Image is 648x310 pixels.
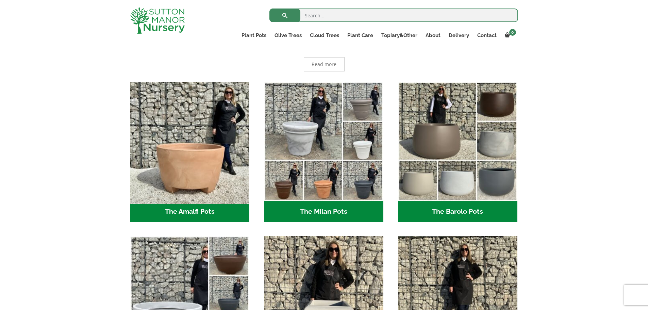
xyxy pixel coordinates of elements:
[312,62,336,67] span: Read more
[398,82,517,201] img: The Barolo Pots
[398,82,517,222] a: Visit product category The Barolo Pots
[306,31,343,40] a: Cloud Trees
[473,31,501,40] a: Contact
[343,31,377,40] a: Plant Care
[130,201,250,222] h2: The Amalfi Pots
[264,201,383,222] h2: The Milan Pots
[269,9,518,22] input: Search...
[421,31,445,40] a: About
[377,31,421,40] a: Topiary&Other
[237,31,270,40] a: Plant Pots
[264,82,383,201] img: The Milan Pots
[398,201,517,222] h2: The Barolo Pots
[445,31,473,40] a: Delivery
[130,82,250,222] a: Visit product category The Amalfi Pots
[264,82,383,222] a: Visit product category The Milan Pots
[509,29,516,36] span: 0
[501,31,518,40] a: 0
[130,7,185,34] img: logo
[270,31,306,40] a: Olive Trees
[127,79,252,204] img: The Amalfi Pots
